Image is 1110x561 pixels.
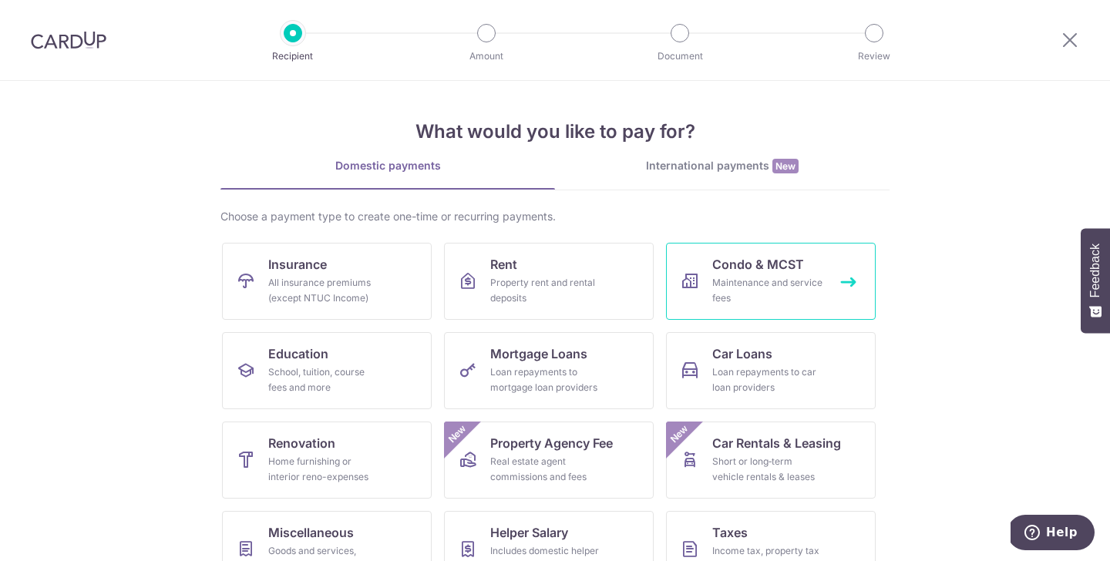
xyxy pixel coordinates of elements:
[444,243,654,320] a: RentProperty rent and rental deposits
[268,434,335,452] span: Renovation
[490,255,517,274] span: Rent
[1081,228,1110,333] button: Feedback - Show survey
[712,454,823,485] div: Short or long‑term vehicle rentals & leases
[667,422,692,447] span: New
[220,209,890,224] div: Choose a payment type to create one-time or recurring payments.
[490,364,601,395] div: Loan repayments to mortgage loan providers
[712,255,804,274] span: Condo & MCST
[490,344,587,363] span: Mortgage Loans
[268,454,379,485] div: Home furnishing or interior reno-expenses
[444,422,654,499] a: Property Agency FeeReal estate agent commissions and feesNew
[444,332,654,409] a: Mortgage LoansLoan repayments to mortgage loan providers
[712,523,748,542] span: Taxes
[490,523,568,542] span: Helper Salary
[666,422,876,499] a: Car Rentals & LeasingShort or long‑term vehicle rentals & leasesNew
[268,275,379,306] div: All insurance premiums (except NTUC Income)
[666,243,876,320] a: Condo & MCSTMaintenance and service fees
[220,118,890,146] h4: What would you like to pay for?
[268,364,379,395] div: School, tuition, course fees and more
[1011,515,1095,553] iframe: Opens a widget where you can find more information
[445,422,470,447] span: New
[222,243,432,320] a: InsuranceAll insurance premiums (except NTUC Income)
[236,49,350,64] p: Recipient
[555,158,890,174] div: International payments
[712,344,772,363] span: Car Loans
[712,275,823,306] div: Maintenance and service fees
[817,49,931,64] p: Review
[31,31,106,49] img: CardUp
[268,344,328,363] span: Education
[712,364,823,395] div: Loan repayments to car loan providers
[1088,244,1102,297] span: Feedback
[623,49,737,64] p: Document
[222,422,432,499] a: RenovationHome furnishing or interior reno-expenses
[268,255,327,274] span: Insurance
[268,523,354,542] span: Miscellaneous
[490,454,601,485] div: Real estate agent commissions and fees
[429,49,543,64] p: Amount
[712,434,841,452] span: Car Rentals & Leasing
[772,159,799,173] span: New
[222,332,432,409] a: EducationSchool, tuition, course fees and more
[490,434,613,452] span: Property Agency Fee
[490,275,601,306] div: Property rent and rental deposits
[666,332,876,409] a: Car LoansLoan repayments to car loan providers
[220,158,555,173] div: Domestic payments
